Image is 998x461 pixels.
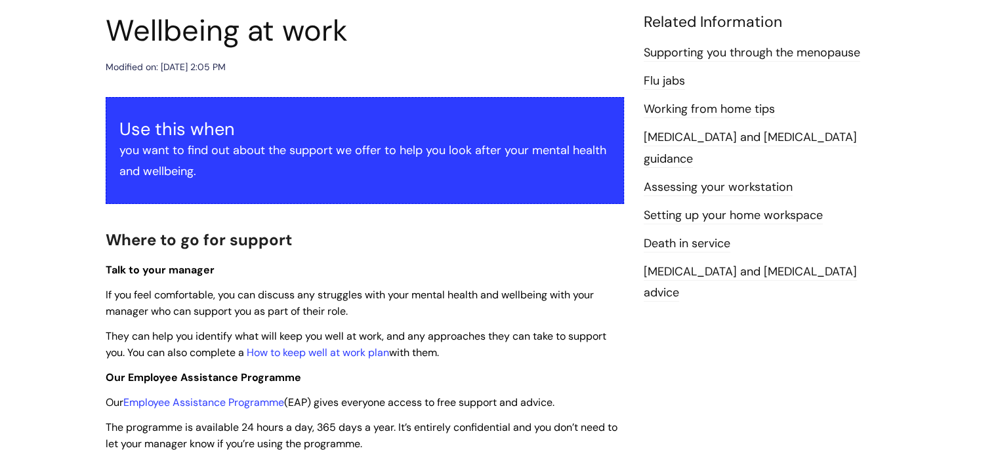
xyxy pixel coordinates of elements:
a: [MEDICAL_DATA] and [MEDICAL_DATA] advice [644,264,857,302]
h3: Use this when [119,119,610,140]
a: [MEDICAL_DATA] and [MEDICAL_DATA] guidance [644,129,857,167]
a: Death in service [644,235,730,252]
p: you want to find out about the support we offer to help you look after your mental health and wel... [119,140,610,182]
span: They can help you identify what will keep you well at work, and any approaches they can take to s... [106,329,606,359]
a: Flu jabs [644,73,685,90]
span: If you feel comfortable, you can discuss any struggles with your mental health and wellbeing with... [106,288,594,318]
div: Modified on: [DATE] 2:05 PM [106,59,226,75]
span: Talk to your manager [106,263,215,277]
a: Supporting you through the menopause [644,45,860,62]
a: Working from home tips [644,101,775,118]
span: The programme is available 24 hours a day, 365 days a year. It’s entirely confidential and you do... [106,420,617,451]
span: Where to go for support [106,230,292,250]
a: Employee Assistance Programme [123,395,284,409]
h1: Wellbeing at work [106,13,624,49]
span: Our Employee Assistance Programme [106,371,301,384]
a: Assessing your workstation [644,179,793,196]
a: Setting up your home workspace [644,207,823,224]
span: with them. [389,346,439,359]
a: How to keep well at work plan [247,346,389,359]
h4: Related Information [644,13,893,31]
span: Our (EAP) gives everyone access to free support and advice. [106,395,554,409]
